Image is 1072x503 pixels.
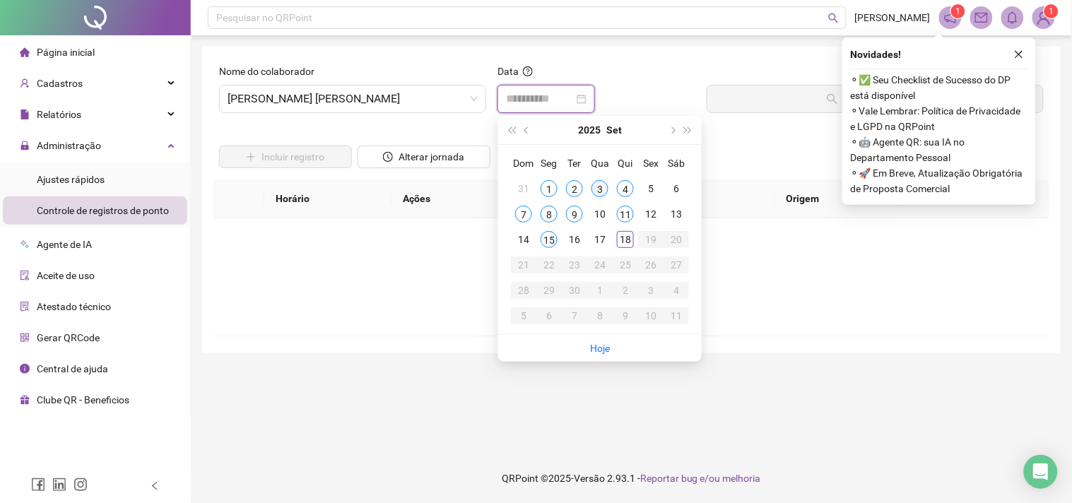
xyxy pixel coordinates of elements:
div: 14 [515,231,532,248]
td: 2025-10-05 [511,303,536,329]
td: 2025-10-03 [638,278,664,303]
div: 16 [566,231,583,248]
span: audit [20,271,30,280]
td: 2025-09-30 [562,278,587,303]
div: 6 [541,307,558,324]
div: 23 [566,256,583,273]
td: 2025-10-06 [536,303,562,329]
footer: QRPoint © 2025 - 2.93.1 - [191,454,1072,503]
div: 25 [617,256,634,273]
span: Relatórios [37,109,81,120]
td: 2025-10-07 [562,303,587,329]
td: 2025-09-14 [511,227,536,252]
td: 2025-10-04 [664,278,689,303]
th: Qui [613,150,638,176]
span: mail [975,11,988,24]
span: notification [944,11,957,24]
div: 15 [541,231,558,248]
span: Página inicial [37,47,95,58]
span: ⚬ 🤖 Agente QR: sua IA no Departamento Pessoal [851,134,1027,165]
span: lock [20,141,30,150]
div: 8 [541,206,558,223]
span: GUSTAVO HENRIQUE BRITO ALVES [228,85,478,112]
div: 21 [515,256,532,273]
button: year panel [578,116,601,144]
span: instagram [73,478,88,492]
span: gift [20,395,30,405]
span: linkedin [52,478,66,492]
div: 24 [591,256,608,273]
td: 2025-09-21 [511,252,536,278]
span: solution [20,302,30,312]
sup: Atualize o seu contato no menu Meus Dados [1044,4,1059,18]
a: Hoje [590,343,610,354]
th: Horário [264,179,391,218]
div: 22 [541,256,558,273]
div: Open Intercom Messenger [1024,455,1058,489]
div: 9 [566,206,583,223]
td: 2025-10-08 [587,303,613,329]
td: 2025-09-03 [587,176,613,201]
span: info-circle [20,364,30,374]
span: user-add [20,78,30,88]
th: Origem [775,179,901,218]
span: bell [1006,11,1019,24]
div: 1 [591,282,608,299]
td: 2025-09-16 [562,227,587,252]
td: 2025-09-06 [664,176,689,201]
div: 31 [515,180,532,197]
span: question-circle [523,66,533,76]
span: file [20,110,30,119]
button: month panel [606,116,622,144]
div: 2 [566,180,583,197]
div: 3 [642,282,659,299]
a: Alterar jornada [358,153,490,164]
td: 2025-09-17 [587,227,613,252]
span: [PERSON_NAME] [855,10,931,25]
td: 2025-09-11 [613,201,638,227]
td: 2025-09-01 [536,176,562,201]
span: Gerar QRCode [37,332,100,343]
td: 2025-09-19 [638,227,664,252]
div: 28 [515,282,532,299]
span: Administração [37,140,101,151]
div: 10 [591,206,608,223]
button: Buscar registros [707,85,1044,113]
div: 18 [617,231,634,248]
td: 2025-10-01 [587,278,613,303]
td: 2025-09-27 [664,252,689,278]
span: Cadastros [37,78,83,89]
div: 7 [566,307,583,324]
div: 29 [541,282,558,299]
button: Alterar jornada [358,146,490,168]
label: Nome do colaborador [219,64,324,79]
td: 2025-09-04 [613,176,638,201]
span: Ajustes rápidos [37,174,105,185]
div: 19 [642,231,659,248]
span: Controle de registros de ponto [37,205,169,216]
td: 2025-10-09 [613,303,638,329]
div: 4 [668,282,685,299]
td: 2025-09-02 [562,176,587,201]
div: 10 [642,307,659,324]
td: 2025-08-31 [511,176,536,201]
span: 1 [956,6,961,16]
span: Atestado técnico [37,301,111,312]
div: 1 [541,180,558,197]
span: ⚬ 🚀 Em Breve, Atualização Obrigatória de Proposta Comercial [851,165,1027,196]
button: next-year [664,116,680,144]
td: 2025-09-18 [613,227,638,252]
span: qrcode [20,333,30,343]
div: 17 [591,231,608,248]
span: Clube QR - Beneficios [37,394,129,406]
td: 2025-09-26 [638,252,664,278]
td: 2025-09-13 [664,201,689,227]
div: 20 [668,231,685,248]
span: home [20,47,30,57]
span: ⚬ ✅ Seu Checklist de Sucesso do DP está disponível [851,72,1027,103]
span: 1 [1049,6,1054,16]
td: 2025-10-11 [664,303,689,329]
td: 2025-09-25 [613,252,638,278]
div: 5 [515,307,532,324]
span: facebook [31,478,45,492]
